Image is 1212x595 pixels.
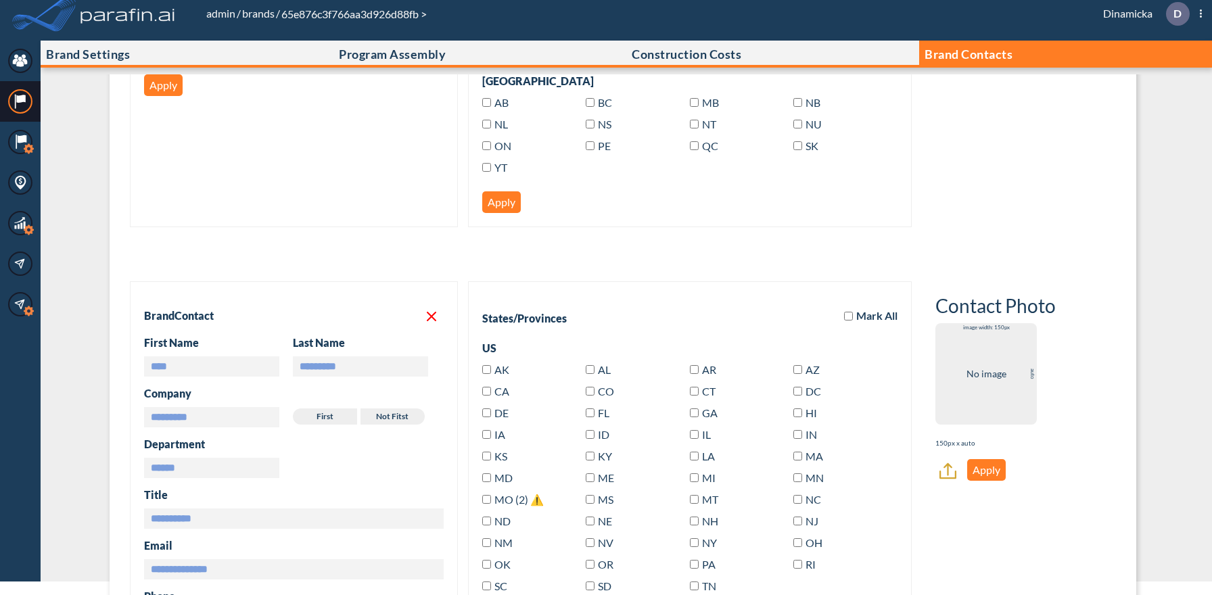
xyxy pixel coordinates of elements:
input: NV [586,538,595,547]
span: Mark All [856,309,898,323]
input: LA [690,452,699,460]
span: Louisiana(US) [702,450,715,462]
h3: Title [144,488,444,502]
input: ND [482,517,491,525]
button: Apply [144,74,183,96]
span: South Dakota(US) [598,579,611,592]
span: Nunavut(Canada) [806,118,822,130]
span: North Carolina(US) [806,493,821,506]
span: Alberta(Canada) [494,96,509,109]
span: District of Columbia(US) [806,385,821,398]
span: Oklahoma(US) [494,558,511,571]
span: Illinois(US) [702,428,711,441]
button: Brand Contacts [919,41,1212,68]
input: PE [586,141,595,150]
input: CO [586,387,595,396]
input: IN [793,430,802,439]
button: Brand Settings [41,41,333,68]
h2: Brand Contact [144,309,214,323]
button: Delete contact [419,306,444,325]
div: States/Provinces [482,312,567,325]
input: AZ [793,365,802,374]
input: IA [482,430,491,439]
span: Kansas(US) [494,450,507,462]
span: 65e876c3f766aa3d926d88fb > [280,7,428,20]
input: CT [690,387,699,396]
div: US [482,341,898,355]
span: Northwest Territories(Canada) [702,118,716,130]
span: Mississippi(US) [598,493,613,506]
span: Arizona(US) [806,363,820,376]
input: MD [482,473,491,482]
h3: First Name [144,336,293,350]
input: NC [793,495,802,504]
input: NE [586,517,595,525]
input: DE [482,408,491,417]
input: MI [690,473,699,482]
h3: Company [144,387,444,400]
input: AB [482,98,491,107]
span: Hawaii(US) [806,406,817,419]
p: Program Assembly [339,47,446,61]
span: Maine(US) [598,471,614,484]
li: / [241,5,280,22]
span: Alabama(US) [598,363,611,376]
span: New York(US) [702,536,717,549]
li: / [205,5,241,22]
span: South Carolina(US) [494,579,507,592]
div: [GEOGRAPHIC_DATA] [482,74,898,88]
input: BC [586,98,595,107]
input: IL [690,430,699,439]
input: FL [586,408,595,417]
input: HI [793,408,802,417]
input: SC [482,581,491,590]
input: MS [586,495,595,504]
input: AK [482,365,491,374]
span: Ohio(US) [806,536,822,549]
input: OR [586,560,595,569]
input: ID [586,430,595,439]
input: SK [793,141,802,150]
span: Indiana(US) [806,428,817,441]
input: QC [690,141,699,150]
input: NY [690,538,699,547]
p: Brand Settings [46,47,130,61]
span: Colorado(US) [598,385,614,398]
input: NS [586,120,595,128]
input: KS [482,452,491,460]
input: DC [793,387,802,396]
label: First [293,408,357,425]
h3: Department [144,437,444,451]
span: Alaska(US) [494,363,509,376]
span: Massachusetts(US) [806,450,823,462]
span: Manitoba(Canada) [702,96,719,109]
span: Quebec(Canada) [702,139,718,152]
span: Delaware(US) [494,406,509,419]
span: Prince Edward Island(Canada) [598,139,611,152]
span: North Dakota(US) [494,515,511,527]
p: D [1173,7,1182,20]
span: Yukon(Canada) [494,161,507,174]
input: OH [793,538,802,547]
button: Construction Costs [626,41,919,68]
span: Nebraska(US) [598,515,612,527]
span: British Columbia(Canada) [598,96,612,109]
input: RI [793,560,802,569]
span: Maryland(US) [494,471,513,484]
input: MA [793,452,802,460]
input: NM [482,538,491,547]
input: CA [482,387,491,396]
span: Connecticut(US) [702,385,716,398]
span: Saskatchewan(Canada) [806,139,818,152]
span: Newfoundland and Labrador(Canada) [494,118,508,130]
span: Minnesota(US) [806,471,824,484]
button: Program Assembly [333,41,626,68]
span: Tennessee(US) [702,579,716,592]
span: New Jersey(US) [806,515,818,527]
a: admin [205,7,237,20]
span: Kentucky(US) [598,450,612,462]
span: New Hampshire(US) [702,515,718,527]
input: YT [482,163,491,172]
p: Brand Contacts [925,47,1012,61]
input: NL [482,120,491,128]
